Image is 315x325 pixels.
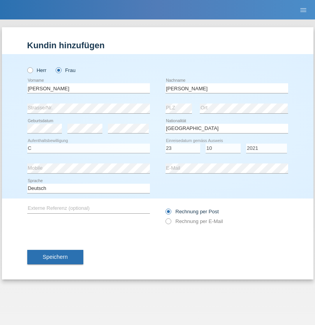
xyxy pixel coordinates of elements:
[43,254,68,260] span: Speichern
[165,209,171,218] input: Rechnung per Post
[27,250,83,265] button: Speichern
[27,67,47,73] label: Herr
[296,7,311,12] a: menu
[299,6,307,14] i: menu
[56,67,61,72] input: Frau
[165,218,223,224] label: Rechnung per E-Mail
[56,67,76,73] label: Frau
[27,40,288,50] h1: Kundin hinzufügen
[165,209,219,214] label: Rechnung per Post
[27,67,32,72] input: Herr
[165,218,171,228] input: Rechnung per E-Mail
